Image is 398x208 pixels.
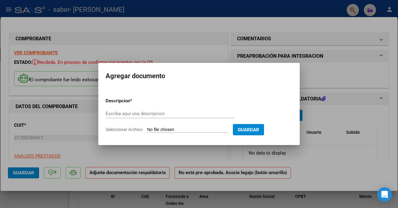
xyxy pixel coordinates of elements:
button: Guardar [233,124,264,135]
span: Seleccionar Archivo [106,127,143,132]
div: Open Intercom Messenger [377,187,392,202]
span: Guardar [238,127,259,133]
p: Descripcion [106,97,162,104]
h2: Agregar documento [106,70,292,82]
